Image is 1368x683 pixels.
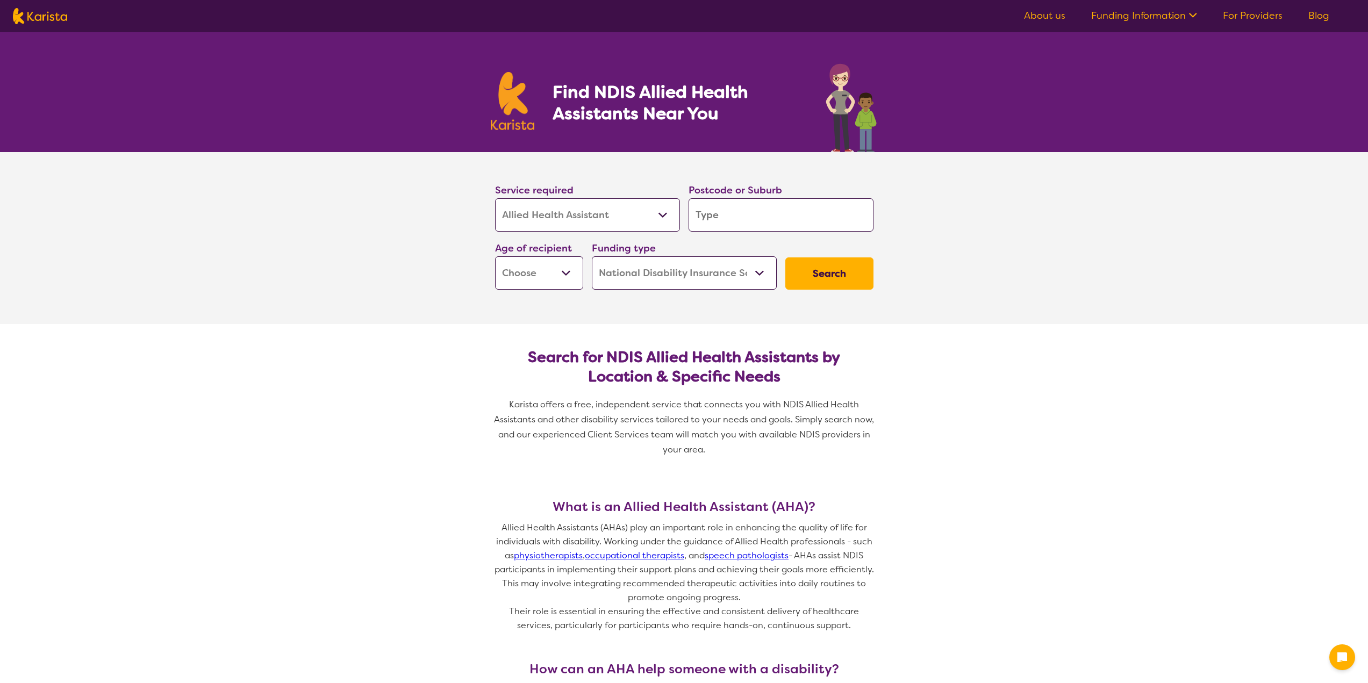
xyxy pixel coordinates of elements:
input: Type [689,198,873,232]
img: Karista logo [491,72,535,130]
label: Age of recipient [495,242,572,255]
label: Postcode or Suburb [689,184,782,197]
label: Funding type [592,242,656,255]
h1: Find NDIS Allied Health Assistants Near You [553,81,789,124]
h3: What is an Allied Health Assistant (AHA)? [491,499,878,514]
a: Blog [1308,9,1329,22]
h2: Search for NDIS Allied Health Assistants by Location & Specific Needs [504,348,865,386]
label: Service required [495,184,574,197]
button: Search [785,257,873,290]
img: Karista logo [13,8,67,24]
a: For Providers [1223,9,1283,22]
p: Karista offers a free, independent service that connects you with NDIS Allied Health Assistants a... [491,397,878,457]
h3: How can an AHA help someone with a disability? [491,662,878,677]
a: About us [1024,9,1065,22]
a: occupational therapists [585,550,684,561]
p: Their role is essential in ensuring the effective and consistent delivery of healthcare services,... [491,605,878,632]
a: Funding Information [1091,9,1197,22]
a: speech pathologists [705,550,789,561]
a: physiotherapists [514,550,583,561]
img: allied-health-assistant [823,58,878,152]
p: Allied Health Assistants (AHAs) play an important role in enhancing the quality of life for indiv... [491,521,878,605]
